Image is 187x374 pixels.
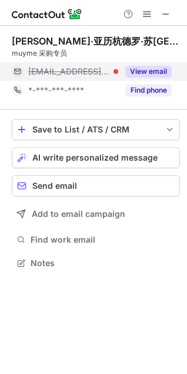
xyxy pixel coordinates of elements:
button: Send email [12,175,180,196]
div: Save to List / ATS / CRM [32,125,159,134]
button: Reveal Button [125,84,172,96]
img: ContactOut v5.3.10 [12,7,82,21]
button: Notes [12,255,180,271]
span: Find work email [31,234,175,245]
button: Reveal Button [125,66,172,77]
div: muyme 采购专员 [12,48,180,59]
button: AI write personalized message [12,147,180,168]
button: save-profile-one-click [12,119,180,140]
span: [EMAIL_ADDRESS][DOMAIN_NAME] [28,66,109,77]
span: AI write personalized message [32,153,158,162]
button: Find work email [12,232,180,248]
span: Notes [31,258,175,268]
span: Add to email campaign [32,209,125,219]
button: Add to email campaign [12,203,180,225]
span: Send email [32,181,77,191]
div: [PERSON_NAME]·亚历杭德罗·苏[GEOGRAPHIC_DATA]加·冈萨[PERSON_NAME] [12,35,180,47]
